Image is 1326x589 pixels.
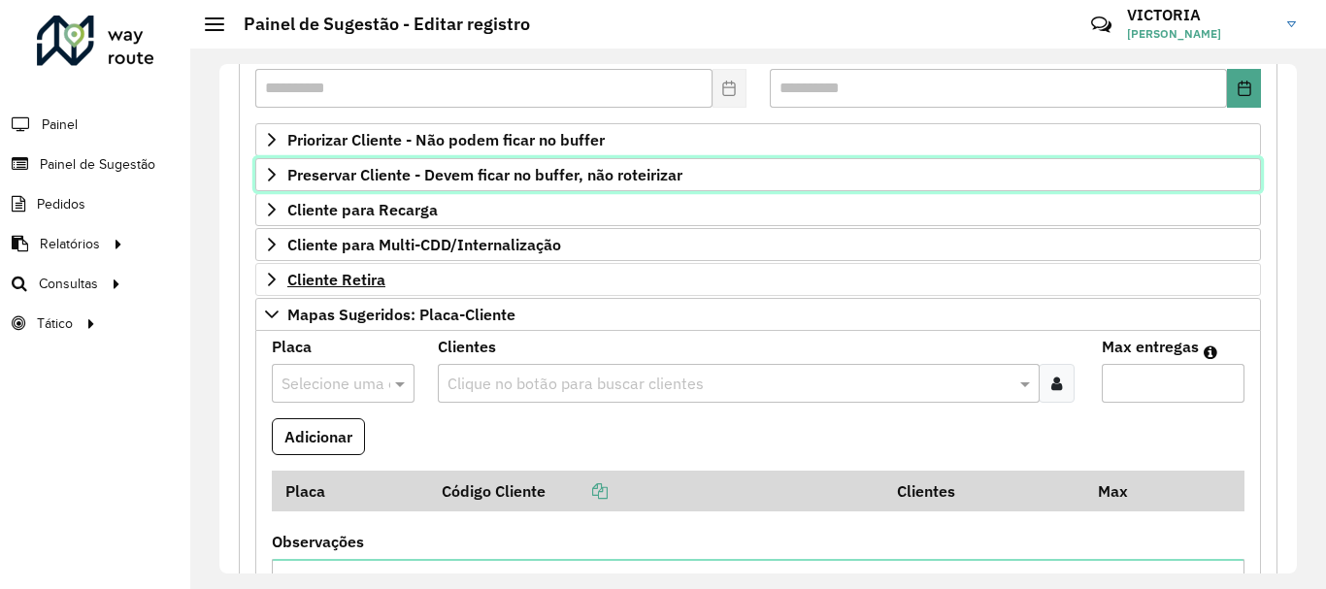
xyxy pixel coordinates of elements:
[287,237,561,252] span: Cliente para Multi-CDD/Internalização
[1204,344,1217,360] em: Máximo de clientes que serão colocados na mesma rota com os clientes informados
[1084,471,1162,511] th: Max
[255,123,1261,156] a: Priorizar Cliente - Não podem ficar no buffer
[1227,69,1261,108] button: Choose Date
[255,263,1261,296] a: Cliente Retira
[37,313,73,334] span: Tático
[224,14,530,35] h2: Painel de Sugestão - Editar registro
[883,471,1084,511] th: Clientes
[272,471,429,511] th: Placa
[1080,4,1122,46] a: Contato Rápido
[40,234,100,254] span: Relatórios
[272,530,364,553] label: Observações
[429,471,884,511] th: Código Cliente
[287,132,605,147] span: Priorizar Cliente - Não podem ficar no buffer
[272,418,365,455] button: Adicionar
[1127,6,1273,24] h3: VICTORIA
[40,154,155,175] span: Painel de Sugestão
[255,158,1261,191] a: Preservar Cliente - Devem ficar no buffer, não roteirizar
[287,272,385,287] span: Cliente Retira
[37,194,85,214] span: Pedidos
[255,228,1261,261] a: Cliente para Multi-CDD/Internalização
[255,298,1261,331] a: Mapas Sugeridos: Placa-Cliente
[287,167,682,182] span: Preservar Cliente - Devem ficar no buffer, não roteirizar
[42,115,78,135] span: Painel
[438,335,496,358] label: Clientes
[39,274,98,294] span: Consultas
[1127,25,1273,43] span: [PERSON_NAME]
[1102,335,1199,358] label: Max entregas
[546,481,608,501] a: Copiar
[272,335,312,358] label: Placa
[255,193,1261,226] a: Cliente para Recarga
[287,202,438,217] span: Cliente para Recarga
[287,307,515,322] span: Mapas Sugeridos: Placa-Cliente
